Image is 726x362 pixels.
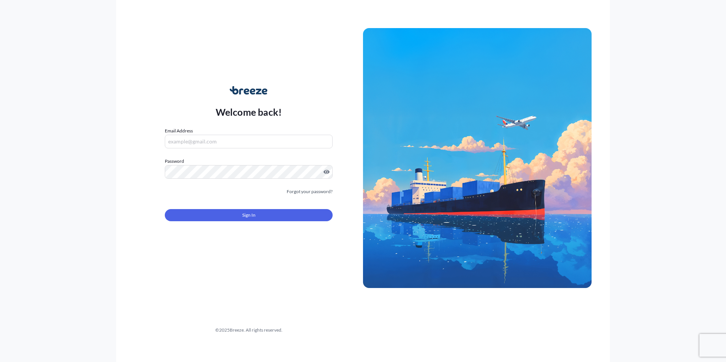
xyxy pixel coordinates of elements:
input: example@gmail.com [165,135,333,148]
label: Email Address [165,127,193,135]
a: Forgot your password? [287,188,333,195]
p: Welcome back! [216,106,282,118]
span: Sign In [242,211,256,219]
button: Sign In [165,209,333,221]
label: Password [165,157,333,165]
button: Show password [324,169,330,175]
div: © 2025 Breeze. All rights reserved. [134,326,363,334]
img: Ship illustration [363,28,592,288]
